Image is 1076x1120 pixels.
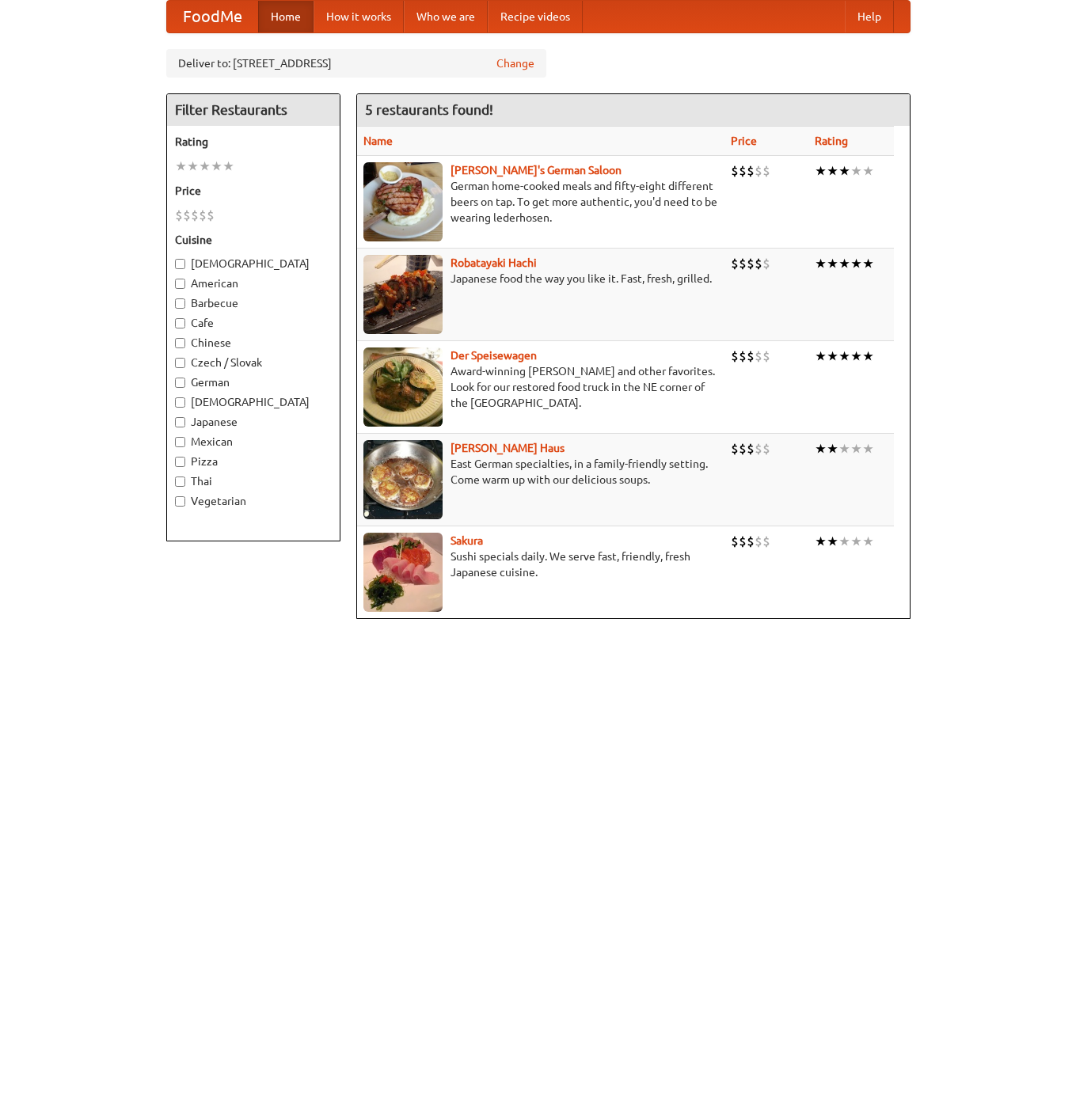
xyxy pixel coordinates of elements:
[731,533,739,550] li: $
[175,378,185,388] input: German
[175,134,332,150] h5: Rating
[739,255,747,272] li: $
[175,358,185,368] input: Czech / Slovak
[488,1,583,32] a: Recipe videos
[175,496,185,507] input: Vegetarian
[175,457,185,467] input: Pizza
[175,275,332,291] label: American
[175,473,332,489] label: Thai
[838,347,850,365] li: ★
[827,347,838,365] li: ★
[175,315,332,331] label: Cafe
[175,259,185,269] input: [DEMOGRAPHIC_DATA]
[175,298,185,309] input: Barbecue
[175,158,187,175] li: ★
[838,162,850,180] li: ★
[755,255,762,272] li: $
[175,417,185,427] input: Japanese
[747,255,755,272] li: $
[175,279,185,289] input: American
[175,335,332,351] label: Chinese
[363,533,443,612] img: sakura.jpg
[827,162,838,180] li: ★
[815,255,827,272] li: ★
[862,440,874,457] li: ★
[451,442,565,454] a: [PERSON_NAME] Haus
[827,533,838,550] li: ★
[258,1,314,32] a: Home
[363,440,443,519] img: kohlhaus.jpg
[211,158,222,175] li: ★
[731,255,739,272] li: $
[175,476,185,487] input: Thai
[175,295,332,311] label: Barbecue
[451,349,537,362] b: Der Speisewagen
[762,162,770,180] li: $
[175,374,332,390] label: German
[747,440,755,457] li: $
[363,178,718,226] p: German home-cooked meals and fifty-eight different beers on tap. To get more authentic, you'd nee...
[815,162,827,180] li: ★
[166,49,546,78] div: Deliver to: [STREET_ADDRESS]
[404,1,488,32] a: Who we are
[175,207,183,224] li: $
[183,207,191,224] li: $
[815,440,827,457] li: ★
[838,533,850,550] li: ★
[755,162,762,180] li: $
[363,255,443,334] img: robatayaki.jpg
[850,162,862,180] li: ★
[175,256,332,271] label: [DEMOGRAPHIC_DATA]
[845,1,894,32] a: Help
[838,440,850,457] li: ★
[167,1,258,32] a: FoodMe
[755,440,762,457] li: $
[496,55,534,71] a: Change
[739,440,747,457] li: $
[175,437,185,447] input: Mexican
[739,162,747,180] li: $
[175,397,185,408] input: [DEMOGRAPHIC_DATA]
[827,255,838,272] li: ★
[731,162,739,180] li: $
[175,183,332,199] h5: Price
[451,256,537,269] a: Robatayaki Hachi
[731,135,757,147] a: Price
[167,94,340,126] h4: Filter Restaurants
[207,207,215,224] li: $
[862,162,874,180] li: ★
[363,456,718,488] p: East German specialties, in a family-friendly setting. Come warm up with our delicious soups.
[175,394,332,410] label: [DEMOGRAPHIC_DATA]
[363,271,718,287] p: Japanese food the way you like it. Fast, fresh, grilled.
[815,533,827,550] li: ★
[175,493,332,509] label: Vegetarian
[365,102,493,117] ng-pluralize: 5 restaurants found!
[175,414,332,430] label: Japanese
[314,1,404,32] a: How it works
[191,207,199,224] li: $
[175,232,332,248] h5: Cuisine
[451,164,622,177] b: [PERSON_NAME]'s German Saloon
[747,533,755,550] li: $
[739,533,747,550] li: $
[175,318,185,328] input: Cafe
[850,533,862,550] li: ★
[451,534,483,547] a: Sakura
[862,255,874,272] li: ★
[363,549,718,580] p: Sushi specials daily. We serve fast, friendly, fresh Japanese cuisine.
[363,363,718,411] p: Award-winning [PERSON_NAME] and other favorites. Look for our restored food truck in the NE corne...
[739,347,747,365] li: $
[850,255,862,272] li: ★
[199,158,211,175] li: ★
[363,135,393,147] a: Name
[862,347,874,365] li: ★
[815,347,827,365] li: ★
[187,158,199,175] li: ★
[850,440,862,457] li: ★
[862,533,874,550] li: ★
[838,255,850,272] li: ★
[762,255,770,272] li: $
[762,347,770,365] li: $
